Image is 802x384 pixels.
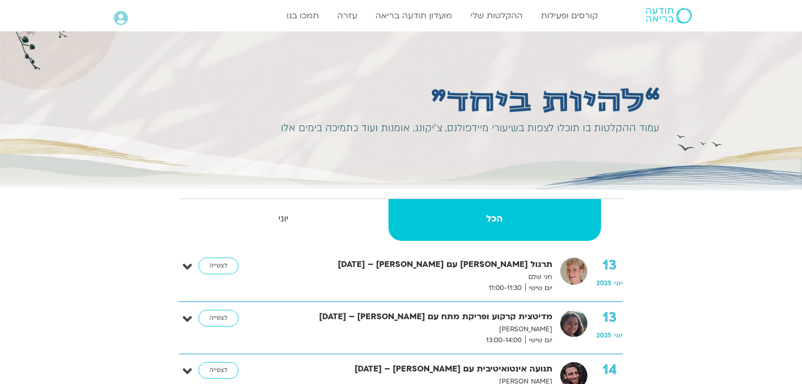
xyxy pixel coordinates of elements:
[596,310,623,325] strong: 13
[180,211,386,227] strong: יוני
[278,310,552,324] strong: מדיטצית קרקוע ופריקת מתח עם [PERSON_NAME] – [DATE]
[596,279,611,287] span: 2025
[465,6,528,26] a: ההקלטות שלי
[278,324,552,335] p: [PERSON_NAME]
[370,6,457,26] a: מועדון תודעה בריאה
[525,335,552,346] span: יום שישי
[614,331,623,340] span: יוני
[388,211,601,227] strong: הכל
[596,258,623,273] strong: 13
[646,8,692,24] img: תודעה בריאה
[272,120,660,137] div: עמוד ההקלטות בו תוכלו לצפות בשיעורי מיידפולנס, צ׳יקונג, אומנות ועוד כתמיכה בימים אלו​
[482,335,525,346] span: 13:00-14:00
[596,331,611,340] span: 2025
[388,199,601,241] a: הכל
[485,283,525,294] span: 11:00-11:30
[525,283,552,294] span: יום שישי
[180,199,386,241] a: יוני
[596,362,623,378] strong: 14
[281,6,324,26] a: תמכו בנו
[278,362,552,376] strong: תנועה אינטואיטיבית עם [PERSON_NAME] – [DATE]
[278,272,552,283] p: חני שלם
[198,258,239,274] a: לצפייה
[278,258,552,272] strong: תרגול [PERSON_NAME] עם [PERSON_NAME] – [DATE]
[198,310,239,327] a: לצפייה
[198,362,239,379] a: לצפייה
[614,279,623,287] span: יוני
[332,6,362,26] a: עזרה
[536,6,603,26] a: קורסים ופעילות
